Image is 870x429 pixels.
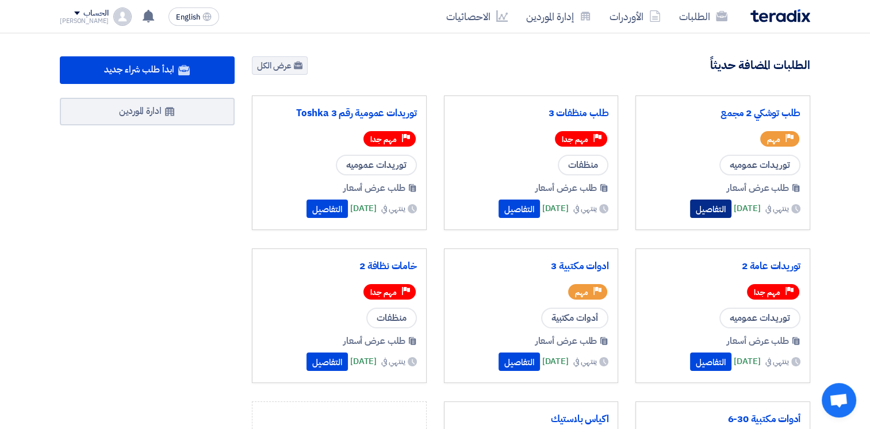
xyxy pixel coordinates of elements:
[517,3,600,30] a: إدارة الموردين
[734,355,760,368] span: [DATE]
[765,355,789,367] span: ينتهي في
[454,413,609,425] a: اكياس بلاستيك
[381,202,405,215] span: ينتهي في
[541,308,608,328] span: أدوات مكتبية
[454,261,609,272] a: ادوات مكتبية 3
[727,334,789,348] span: طلب عرض أسعار
[60,18,109,24] div: [PERSON_NAME]
[343,334,405,348] span: طلب عرض أسعار
[719,155,800,175] span: توريدات عموميه
[542,202,569,215] span: [DATE]
[113,7,132,26] img: profile_test.png
[454,108,609,119] a: طلب منظفات 3
[645,261,800,272] a: توريدات عامة 2
[542,355,569,368] span: [DATE]
[306,200,348,218] button: التفاصيل
[437,3,517,30] a: الاحصائيات
[573,355,597,367] span: ينتهي في
[176,13,200,21] span: English
[370,134,397,145] span: مهم جدا
[822,383,856,417] a: Open chat
[262,108,417,119] a: توريدات عمومية رقم 3 Toshka
[535,334,597,348] span: طلب عرض أسعار
[306,353,348,371] button: التفاصيل
[645,108,800,119] a: طلب توشكي 2 مجمع
[343,181,405,195] span: طلب عرض أسعار
[535,181,597,195] span: طلب عرض أسعار
[366,308,417,328] span: منظفات
[350,202,377,215] span: [DATE]
[719,308,800,328] span: توريدات عموميه
[765,202,789,215] span: ينتهي في
[252,56,308,75] a: عرض الكل
[381,355,405,367] span: ينتهي في
[754,287,780,298] span: مهم جدا
[767,134,780,145] span: مهم
[690,353,731,371] button: التفاصيل
[370,287,397,298] span: مهم جدا
[750,9,810,22] img: Teradix logo
[499,353,540,371] button: التفاصيل
[104,63,174,76] span: ابدأ طلب شراء جديد
[60,98,235,125] a: ادارة الموردين
[83,9,108,18] div: الحساب
[562,134,588,145] span: مهم جدا
[600,3,670,30] a: الأوردرات
[710,58,810,72] h4: الطلبات المضافة حديثاً
[336,155,417,175] span: توريدات عموميه
[575,287,588,298] span: مهم
[645,413,800,425] a: أدوات مكتبية 30-6
[670,3,737,30] a: الطلبات
[573,202,597,215] span: ينتهي في
[350,355,377,368] span: [DATE]
[499,200,540,218] button: التفاصيل
[262,261,417,272] a: خامات نظافة 2
[168,7,219,26] button: English
[727,181,789,195] span: طلب عرض أسعار
[690,200,731,218] button: التفاصيل
[734,202,760,215] span: [DATE]
[558,155,608,175] span: منظفات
